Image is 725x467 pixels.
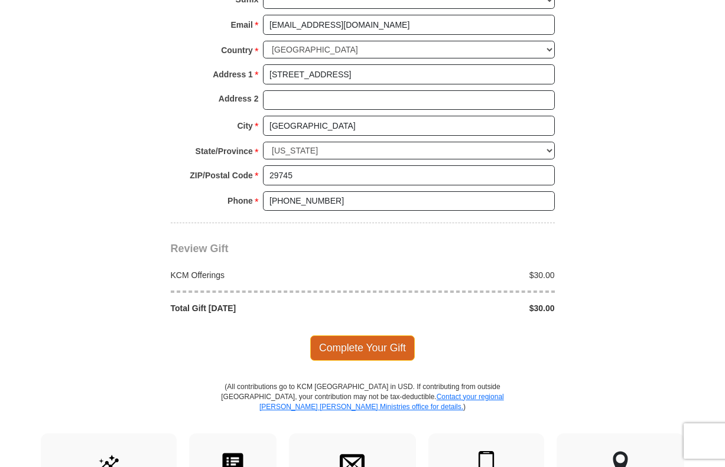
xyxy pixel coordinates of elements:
[231,17,253,33] strong: Email
[363,302,561,314] div: $30.00
[310,335,415,360] span: Complete Your Gift
[171,243,229,254] span: Review Gift
[219,90,259,107] strong: Address 2
[196,143,253,159] strong: State/Province
[164,269,363,281] div: KCM Offerings
[221,42,253,58] strong: Country
[259,393,504,411] a: Contact your regional [PERSON_NAME] [PERSON_NAME] Ministries office for details.
[363,269,561,281] div: $30.00
[227,192,253,209] strong: Phone
[221,382,505,433] p: (All contributions go to KCM [GEOGRAPHIC_DATA] in USD. If contributing from outside [GEOGRAPHIC_D...
[190,167,253,184] strong: ZIP/Postal Code
[213,66,253,83] strong: Address 1
[237,117,252,134] strong: City
[164,302,363,314] div: Total Gift [DATE]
